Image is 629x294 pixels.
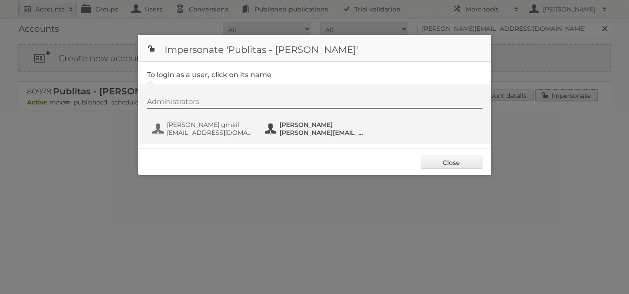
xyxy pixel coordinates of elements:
span: [EMAIL_ADDRESS][DOMAIN_NAME] [167,129,252,137]
a: Close [421,156,482,169]
span: [PERSON_NAME][EMAIL_ADDRESS][DOMAIN_NAME] [279,129,365,137]
button: [PERSON_NAME] [PERSON_NAME][EMAIL_ADDRESS][DOMAIN_NAME] [264,120,368,138]
span: [PERSON_NAME] gmail [167,121,252,129]
button: [PERSON_NAME] gmail [EMAIL_ADDRESS][DOMAIN_NAME] [151,120,255,138]
div: Administrators [147,97,482,109]
h1: Impersonate 'Publitas - [PERSON_NAME]' [138,35,491,62]
span: [PERSON_NAME] [279,121,365,129]
legend: To login as a user, click on its name [147,71,271,79]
